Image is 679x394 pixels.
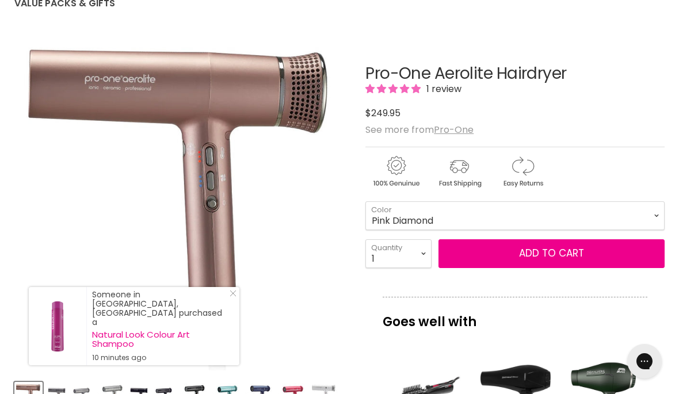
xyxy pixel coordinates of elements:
[383,297,647,335] p: Goes well with
[365,106,400,120] span: $249.95
[92,330,228,349] a: Natural Look Colour Art Shampoo
[429,154,490,189] img: shipping.gif
[14,36,349,371] div: Pro-One Aerolite Hairdryer image. Click or Scroll to Zoom.
[434,123,474,136] a: Pro-One
[365,123,474,136] span: See more from
[519,246,584,260] span: Add to cart
[225,290,236,301] a: Close Notification
[492,154,553,189] img: returns.gif
[365,239,432,268] select: Quantity
[365,65,665,83] h1: Pro-One Aerolite Hairdryer
[92,290,228,362] div: Someone in [GEOGRAPHIC_DATA], [GEOGRAPHIC_DATA] purchased a
[365,154,426,189] img: genuine.gif
[230,290,236,297] svg: Close Icon
[365,82,423,95] span: 5.00 stars
[621,340,667,382] iframe: Gorgias live chat messenger
[423,82,461,95] span: 1 review
[92,353,228,362] small: 10 minutes ago
[29,287,86,365] a: Visit product page
[438,239,665,268] button: Add to cart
